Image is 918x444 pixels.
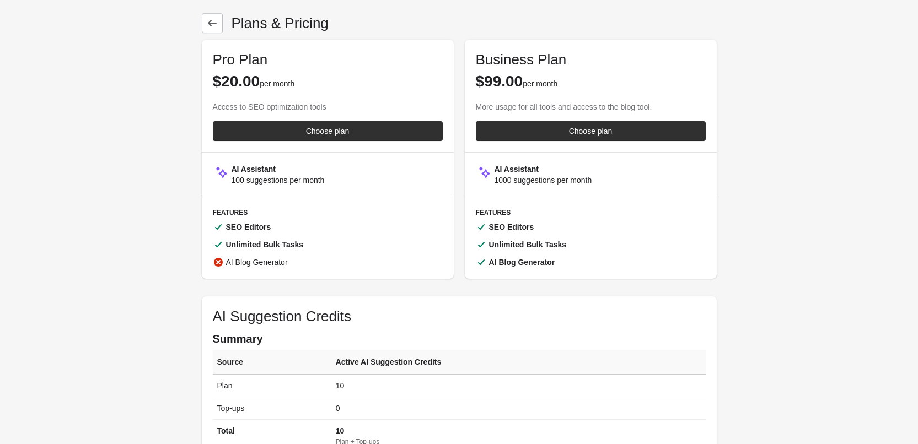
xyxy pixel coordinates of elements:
h3: Features [213,208,443,217]
b: AI Assistant [495,165,539,174]
span: More usage for all tools and access to the blog tool. [476,102,652,111]
span: Pro Plan [213,51,268,68]
span: $99.00 [476,73,523,90]
b: AI Assistant [232,165,276,174]
a: Choose plan [476,121,706,141]
td: Top-ups [213,397,331,420]
b: Unlimited Bulk Tasks [489,240,567,249]
h1: AI Suggestion Credits [213,307,706,325]
img: MagicMinor-0c7ff6cd6e0e39933513fd390ee66b6c2ef63129d1617a7e6fa9320d2ce6cec8.svg [213,164,229,180]
img: MagicMinor-0c7ff6cd6e0e39933513fd390ee66b6c2ef63129d1617a7e6fa9320d2ce6cec8.svg [476,164,492,180]
div: per month [213,73,443,90]
td: 10 [331,375,706,397]
div: 100 suggestions per month [232,175,325,186]
th: Active AI Suggestion Credits [331,350,706,375]
b: AI Blog Generator [489,258,555,267]
strong: 10 [336,426,345,435]
p: Plans & Pricing [232,14,329,32]
span: $20.00 [213,73,260,90]
div: 1000 suggestions per month [495,175,592,186]
h2: Summary [213,333,706,344]
a: Choose plan [213,121,443,141]
b: Unlimited Bulk Tasks [226,240,304,249]
b: SEO Editors [489,223,534,231]
h3: Features [476,208,706,217]
th: Source [213,350,331,375]
div: AI Blog Generator [226,257,288,268]
span: Business Plan [476,51,567,68]
div: Choose plan [569,127,613,136]
td: 0 [331,397,706,420]
td: Plan [213,375,331,397]
strong: Total [217,426,235,435]
div: Choose plan [306,127,350,136]
span: Access to SEO optimization tools [213,102,326,111]
div: per month [476,73,706,90]
b: SEO Editors [226,223,271,231]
